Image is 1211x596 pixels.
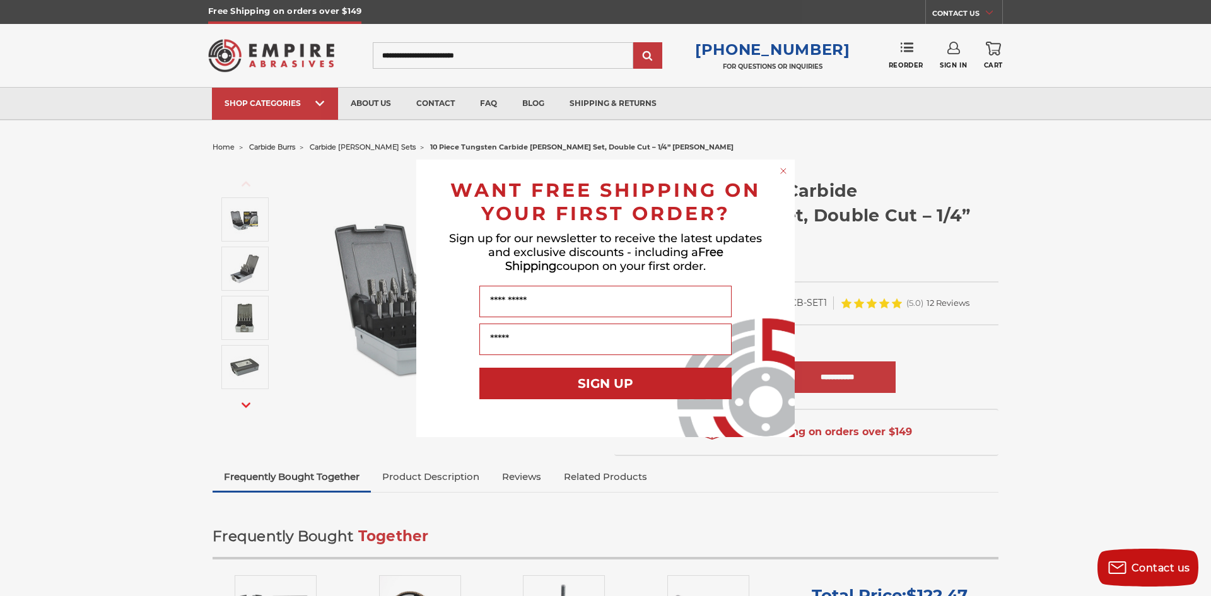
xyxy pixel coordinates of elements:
[449,231,762,273] span: Sign up for our newsletter to receive the latest updates and exclusive discounts - including a co...
[1097,549,1198,587] button: Contact us
[450,178,761,225] span: WANT FREE SHIPPING ON YOUR FIRST ORDER?
[505,245,723,273] span: Free Shipping
[777,165,790,177] button: Close dialog
[1132,562,1190,574] span: Contact us
[479,368,732,399] button: SIGN UP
